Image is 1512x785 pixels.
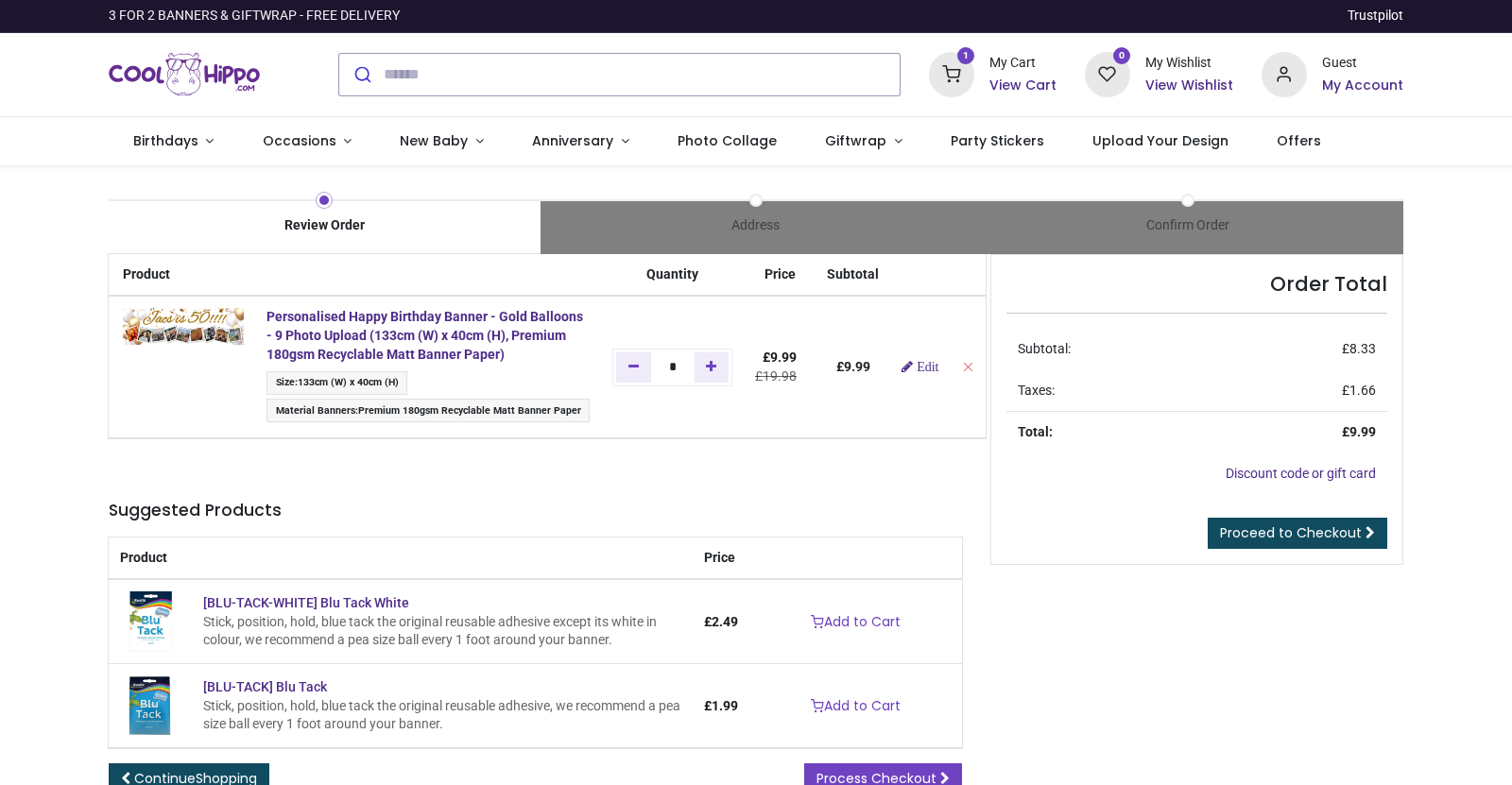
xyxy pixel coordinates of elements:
[1145,54,1233,73] div: My Wishlist
[836,359,870,374] b: £
[109,499,962,522] h5: Suggested Products
[339,54,384,95] button: Submit
[1220,523,1362,542] span: Proceed to Checkout
[695,352,730,383] a: Add one
[532,131,613,150] span: Anniversary
[120,697,180,712] a: [BLU-TACK] Blu Tack
[763,350,797,365] span: £
[712,614,738,629] span: 2.49
[120,591,180,652] img: [BLU-TACK-WHITE] Blu Tack White
[109,48,260,101] img: Cool Hippo
[1006,329,1224,370] td: Subtotal:
[1349,383,1376,398] span: 1.66
[1006,370,1224,412] td: Taxes:
[816,254,890,297] th: Subtotal
[951,131,1044,150] span: Party Stickers
[123,308,244,344] img: 8DPmUsAAAABklEQVQDAOEymMTa33p2AAAAAElFTkSuQmCC
[1349,341,1376,356] span: 8.33
[917,360,938,373] span: Edit
[1342,424,1376,439] strong: £
[203,613,680,650] div: Stick, position, hold, blue tack the original reusable adhesive except its white in colour, we re...
[1018,424,1053,439] strong: Total:
[971,216,1403,235] div: Confirm Order
[203,595,409,610] a: [BLU-TACK-WHITE] Blu Tack White
[712,698,738,713] span: 1.99
[770,350,797,365] span: 9.99
[763,368,797,384] span: 19.98
[109,216,541,235] div: Review Order
[541,216,972,235] div: Address
[1322,54,1403,73] div: Guest
[276,404,355,417] span: Material Banners
[109,254,255,297] th: Product
[120,675,180,736] img: [BLU-TACK] Blu Tack
[1113,47,1131,65] sup: 0
[1277,131,1321,150] span: Offers
[133,131,198,150] span: Birthdays
[1342,383,1376,398] span: £
[1208,518,1387,550] a: Proceed to Checkout
[693,538,749,580] th: Price
[203,697,680,734] div: Stick, position, hold, blue tack the original reusable adhesive, we recommend a pea size ball eve...
[902,360,938,373] a: Edit
[678,131,777,150] span: Photo Collage
[109,48,260,101] a: Logo of Cool Hippo
[266,371,407,395] span: :
[1322,77,1403,95] a: My Account
[276,376,295,388] span: Size
[266,399,590,422] span: :
[616,352,651,383] a: Remove one
[109,7,400,26] div: 3 FOR 2 BANNERS & GIFTWRAP - FREE DELIVERY
[646,266,698,282] span: Quantity
[376,117,508,166] a: New Baby
[744,254,816,297] th: Price
[1349,424,1376,439] span: 9.99
[755,368,797,384] del: £
[989,54,1057,73] div: My Cart
[929,65,974,80] a: 1
[263,131,336,150] span: Occasions
[238,117,376,166] a: Occasions
[800,117,926,166] a: Giftwrap
[989,77,1057,95] a: View Cart
[109,117,238,166] a: Birthdays
[266,309,583,361] a: Personalised Happy Birthday Banner - Gold Balloons - 9 Photo Upload (133cm (W) x 40cm (H), Premiu...
[1006,270,1387,298] h4: Order Total
[298,376,399,388] span: 133cm (W) x 40cm (H)
[507,117,653,166] a: Anniversary
[704,698,738,713] span: £
[1342,341,1376,356] span: £
[799,606,913,639] a: Add to Cart
[1348,7,1403,26] a: Trustpilot
[358,404,581,417] span: Premium 180gsm Recyclable Matt Banner Paper
[109,538,692,580] th: Product
[799,691,913,723] a: Add to Cart
[1145,77,1233,95] a: View Wishlist
[961,359,974,374] a: Remove from cart
[704,614,738,629] span: £
[203,679,327,694] a: [BLU-TACK] Blu Tack
[957,47,975,65] sup: 1
[1085,65,1130,80] a: 0
[1226,466,1376,481] a: Discount code or gift card
[120,613,180,628] a: [BLU-TACK-WHITE] Blu Tack White
[844,359,870,374] span: 9.99
[825,131,886,150] span: Giftwrap
[400,131,468,150] span: New Baby
[1092,131,1228,150] span: Upload Your Design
